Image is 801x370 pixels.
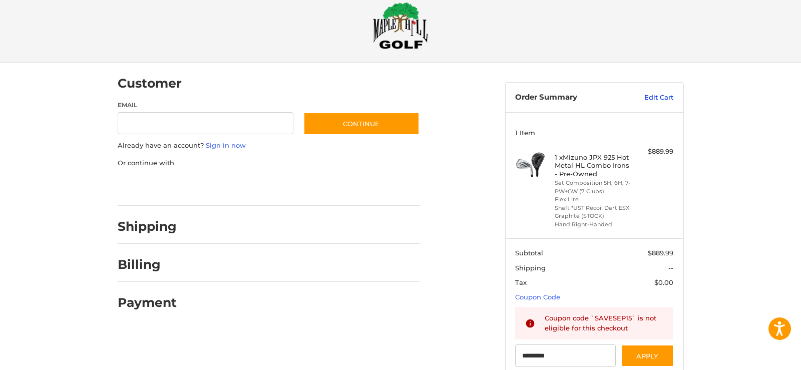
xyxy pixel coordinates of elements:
[284,178,359,196] iframe: PayPal-venmo
[654,278,673,286] span: $0.00
[621,344,674,367] button: Apply
[373,2,428,49] img: Maple Hill Golf
[118,158,420,168] p: Or continue with
[555,179,631,195] li: Set Composition 5H, 6H, 7-PW+GW (7 Clubs)
[515,249,543,257] span: Subtotal
[668,264,673,272] span: --
[634,147,673,157] div: $889.99
[118,257,176,272] h2: Billing
[545,313,664,333] div: Coupon code `SAVESEP15` is not eligible for this checkout
[623,93,673,103] a: Edit Cart
[515,264,546,272] span: Shipping
[515,293,560,301] a: Coupon Code
[648,249,673,257] span: $889.99
[555,153,631,178] h4: 1 x Mizuno JPX 925 Hot Metal HL Combo Irons - Pre-Owned
[118,76,182,91] h2: Customer
[303,112,420,135] button: Continue
[206,141,246,149] a: Sign in now
[118,141,420,151] p: Already have an account?
[114,178,189,196] iframe: PayPal-paypal
[118,295,177,310] h2: Payment
[118,101,294,110] label: Email
[555,195,631,204] li: Flex Lite
[515,129,673,137] h3: 1 Item
[199,178,274,196] iframe: PayPal-paylater
[515,344,616,367] input: Gift Certificate or Coupon Code
[515,93,623,103] h3: Order Summary
[118,219,177,234] h2: Shipping
[555,204,631,220] li: Shaft *UST Recoil Dart ESX Graphite (STOCK)
[555,220,631,229] li: Hand Right-Handed
[515,278,527,286] span: Tax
